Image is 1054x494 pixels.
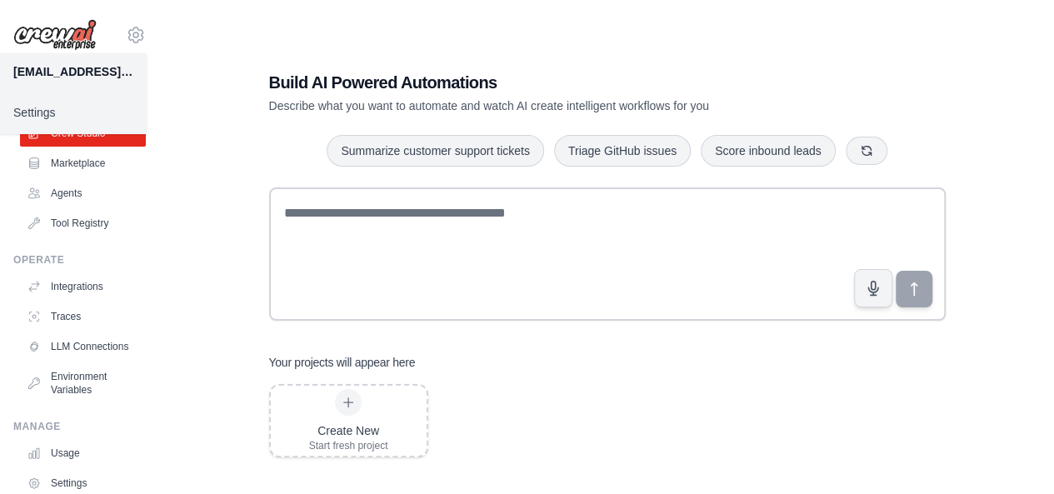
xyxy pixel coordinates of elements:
button: Score inbound leads [701,135,836,167]
div: Start fresh project [309,439,388,452]
div: [EMAIL_ADDRESS][DOMAIN_NAME] [13,63,133,80]
a: Usage [20,440,146,467]
a: Agents [20,180,146,207]
button: Get new suggestions [846,137,887,165]
button: Click to speak your automation idea [854,269,892,307]
a: Traces [20,303,146,330]
a: Marketplace [20,150,146,177]
a: Environment Variables [20,363,146,403]
button: Triage GitHub issues [554,135,691,167]
a: Integrations [20,273,146,300]
img: Logo [13,19,97,51]
button: Summarize customer support tickets [327,135,543,167]
a: Tool Registry [20,210,146,237]
a: LLM Connections [20,333,146,360]
iframe: Chat Widget [971,414,1054,494]
h3: Your projects will appear here [269,354,416,371]
div: Manage [13,420,146,433]
div: Operate [13,253,146,267]
div: Create New [309,422,388,439]
h1: Build AI Powered Automations [269,71,829,94]
p: Describe what you want to automate and watch AI create intelligent workflows for you [269,97,829,114]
